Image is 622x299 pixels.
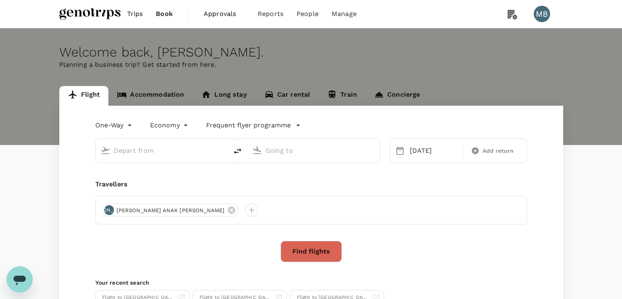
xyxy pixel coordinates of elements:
button: delete [228,141,247,161]
button: Open [374,149,375,151]
a: Train [319,86,366,106]
div: [PERSON_NAME] [104,205,114,215]
div: [PERSON_NAME][PERSON_NAME] ANAK [PERSON_NAME] [102,204,239,217]
p: Planning a business trip? Get started from here. [59,60,563,70]
a: Flight [59,86,109,106]
span: [PERSON_NAME] ANAK [PERSON_NAME] [112,206,230,215]
span: Add return [483,147,514,155]
a: Concierge [366,86,429,106]
div: Travellers [95,179,527,189]
input: Going to [265,144,362,157]
input: Depart from [114,144,211,157]
span: Approvals [204,9,245,19]
a: Car rental [256,86,319,106]
span: Manage [332,9,357,19]
div: One-Way [95,119,134,132]
img: Genotrips - ALL [59,5,121,23]
span: Trips [127,9,143,19]
button: Open [222,149,224,151]
button: Frequent flyer programme [206,120,301,130]
a: Accommodation [108,86,193,106]
div: [DATE] [406,143,461,159]
span: People [296,9,319,19]
span: Book [156,9,173,19]
a: Long stay [193,86,255,106]
iframe: Button to launch messaging window [7,266,33,292]
p: Your recent search [95,279,527,287]
span: Reports [258,9,283,19]
div: Welcome back , [PERSON_NAME] . [59,45,563,60]
p: Frequent flyer programme [206,120,291,130]
div: Economy [150,119,190,132]
div: MB [534,6,550,22]
button: Find flights [281,241,342,262]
